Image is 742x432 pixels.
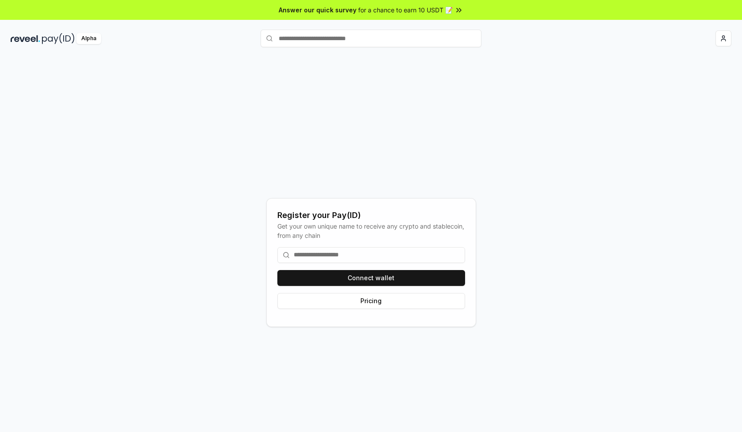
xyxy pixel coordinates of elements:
[279,5,356,15] span: Answer our quick survey
[76,33,101,44] div: Alpha
[277,222,465,240] div: Get your own unique name to receive any crypto and stablecoin, from any chain
[358,5,453,15] span: for a chance to earn 10 USDT 📝
[277,293,465,309] button: Pricing
[11,33,40,44] img: reveel_dark
[277,209,465,222] div: Register your Pay(ID)
[42,33,75,44] img: pay_id
[277,270,465,286] button: Connect wallet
